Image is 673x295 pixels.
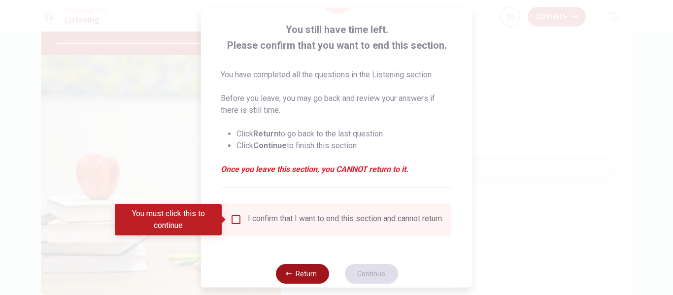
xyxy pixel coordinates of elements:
div: I confirm that I want to end this section and cannot return. [248,214,443,226]
button: Continue [344,264,398,284]
li: Click to finish this section. [236,140,453,152]
span: You must click this to continue [230,214,242,226]
span: You still have time left. Please confirm that you want to end this section. [221,22,453,53]
strong: Return [253,129,278,138]
em: Once you leave this section, you CANNOT return to it. [221,164,453,175]
button: Return [275,264,329,284]
p: Before you leave, you may go back and review your answers if there is still time. [221,93,453,116]
div: You must click this to continue [115,204,222,235]
p: You have completed all the questions in the Listening section. [221,69,453,81]
li: Click to go back to the last question [236,128,453,140]
strong: Continue [253,141,287,150]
